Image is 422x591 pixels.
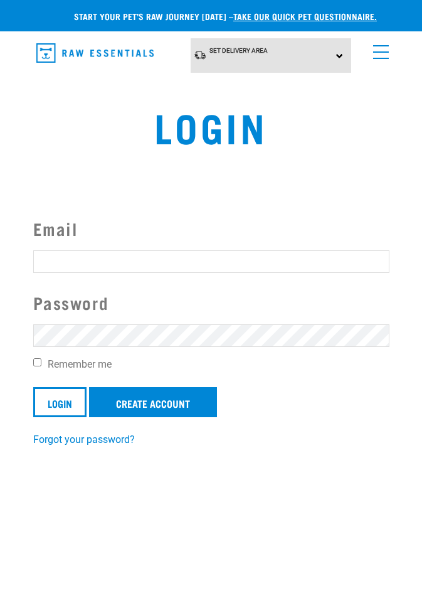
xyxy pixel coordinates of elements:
label: Remember me [33,357,389,372]
input: Remember me [33,358,41,366]
label: Email [33,216,389,242]
a: Create Account [89,387,217,417]
label: Password [33,290,389,316]
span: Set Delivery Area [209,47,268,54]
img: Raw Essentials Logo [36,43,154,63]
input: Login [33,387,87,417]
a: menu [367,38,389,60]
a: take our quick pet questionnaire. [233,14,377,18]
a: Forgot your password? [33,434,135,445]
h1: Login [33,104,389,149]
img: van-moving.png [194,50,206,60]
